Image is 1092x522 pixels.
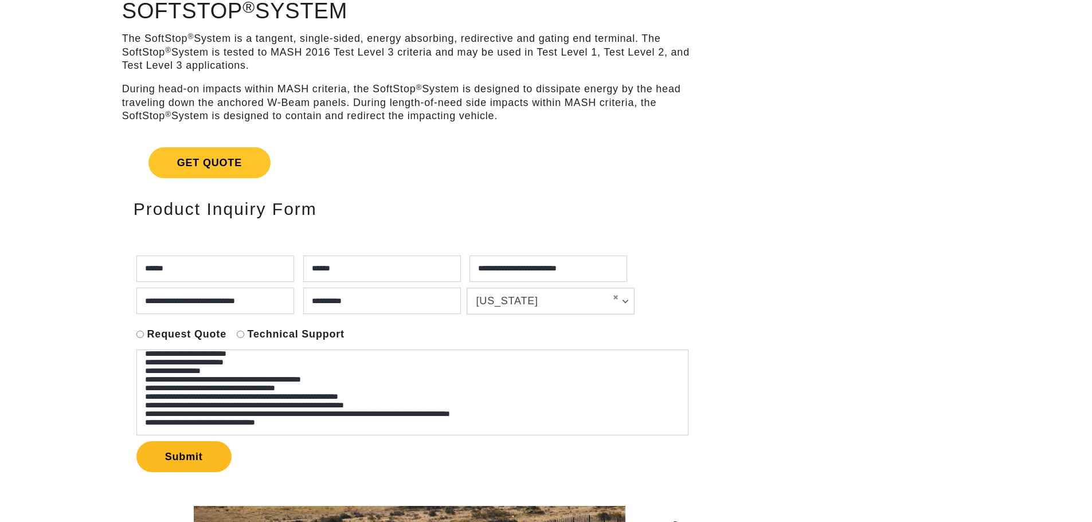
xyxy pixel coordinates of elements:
p: During head-on impacts within MASH criteria, the SoftStop System is designed to dissipate energy ... [122,83,697,123]
sup: ® [187,32,194,41]
label: Request Quote [147,328,226,341]
a: [US_STATE] [467,288,634,314]
sup: ® [165,46,171,54]
label: Technical Support [248,328,345,341]
p: The SoftStop System is a tangent, single-sided, energy absorbing, redirective and gating end term... [122,32,697,72]
sup: ® [165,110,171,119]
a: Get Quote [122,134,697,192]
sup: ® [416,83,422,92]
button: Submit [136,441,232,472]
h2: Product Inquiry Form [134,199,686,218]
span: [US_STATE] [476,293,604,308]
span: Get Quote [148,147,271,178]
